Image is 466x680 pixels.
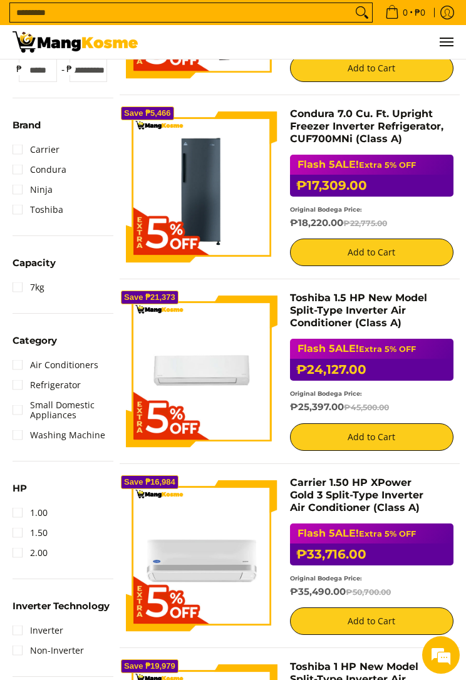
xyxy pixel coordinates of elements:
[13,31,138,53] img: BREAKING NEWS: Flash 5ale! August 15-17, 2025 l Mang Kosme
[290,54,454,82] button: Add to Cart
[13,425,105,445] a: Washing Machine
[13,277,44,297] a: 7kg
[13,355,98,375] a: Air Conditioners
[126,111,277,263] img: Condura 7.0 Cu. Ft. Upright Freezer Inverter Refrigerator, CUF700MNi (Class A)
[63,63,76,75] span: ₱
[65,70,210,86] div: Leave a message
[13,602,110,621] summary: Open
[26,158,219,284] span: We are offline. Please leave us a message.
[124,294,175,301] span: Save ₱21,373
[13,621,63,641] a: Inverter
[126,480,277,632] img: Carrier 1.50 HP XPower Gold 3 Split-Type Inverter Air Conditioner (Class A)
[124,478,175,486] span: Save ₱16,984
[290,543,454,565] h6: ₱33,716.00
[13,484,27,493] span: HP
[290,477,423,513] a: Carrier 1.50 HP XPower Gold 3 Split-Type Inverter Air Conditioner (Class A)
[352,3,372,22] button: Search
[343,219,387,228] del: ₱22,775.00
[13,543,48,563] a: 2.00
[124,662,175,670] span: Save ₱19,979
[290,607,454,635] button: Add to Cart
[290,401,454,414] h6: ₱25,397.00
[13,160,66,180] a: Condura
[13,484,27,503] summary: Open
[13,140,60,160] a: Carrier
[13,523,48,543] a: 1.50
[13,503,48,523] a: 1.00
[6,342,239,386] textarea: Type your message and click 'Submit'
[13,259,56,268] span: Capacity
[150,25,453,59] nav: Main Menu
[205,6,236,36] div: Minimize live chat window
[290,292,427,329] a: Toshiba 1.5 HP New Model Split-Type Inverter Air Conditioner (Class A)
[346,587,391,597] del: ₱50,700.00
[290,239,454,266] button: Add to Cart
[184,386,227,403] em: Submit
[290,217,454,230] h6: ₱18,220.00
[126,296,277,447] img: Toshiba 1.5 HP New Model Split-Type Inverter Air Conditioner (Class A)
[290,359,454,381] h6: ₱24,127.00
[413,8,427,17] span: ₱0
[290,206,362,213] small: Original Bodega Price:
[13,121,41,130] span: Brand
[13,180,53,200] a: Ninja
[438,25,453,59] button: Menu
[381,6,429,19] span: •
[124,110,171,117] span: Save ₱5,466
[150,25,453,59] ul: Customer Navigation
[290,390,362,397] small: Original Bodega Price:
[290,586,454,599] h6: ₱35,490.00
[290,423,454,451] button: Add to Cart
[290,108,443,145] a: Condura 7.0 Cu. Ft. Upright Freezer Inverter Refrigerator, CUF700MNi (Class A)
[13,259,56,277] summary: Open
[13,336,57,346] span: Category
[401,8,410,17] span: 0
[13,63,25,75] span: ₱
[13,200,63,220] a: Toshiba
[13,121,41,140] summary: Open
[13,641,84,661] a: Non-Inverter
[290,575,362,582] small: Original Bodega Price:
[13,602,110,611] span: Inverter Technology
[13,395,113,425] a: Small Domestic Appliances
[13,336,57,355] summary: Open
[344,403,389,412] del: ₱45,500.00
[290,175,454,197] h6: ₱17,309.00
[13,375,81,395] a: Refrigerator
